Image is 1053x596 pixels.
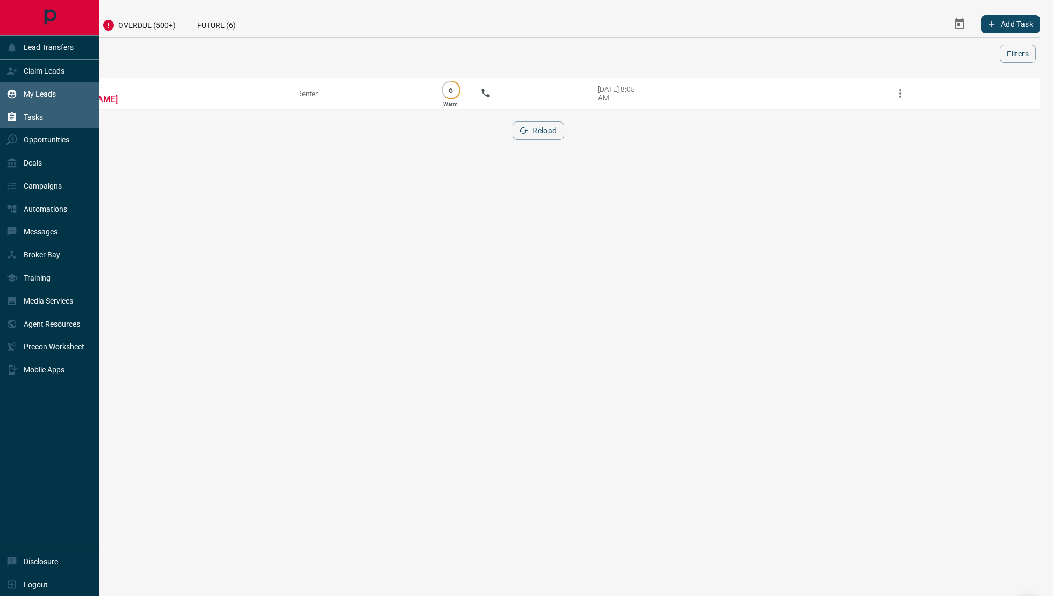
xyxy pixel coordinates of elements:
[53,83,281,90] span: Viewing Request
[447,86,455,94] p: 6
[443,101,458,107] p: Warm
[513,121,564,140] button: Reload
[297,89,421,98] div: Renter
[947,11,972,37] button: Select Date Range
[186,11,247,37] div: Future (6)
[1000,45,1036,63] button: Filters
[981,15,1040,33] button: Add Task
[91,11,186,37] div: Overdue (500+)
[598,85,644,102] div: [DATE] 8:05 AM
